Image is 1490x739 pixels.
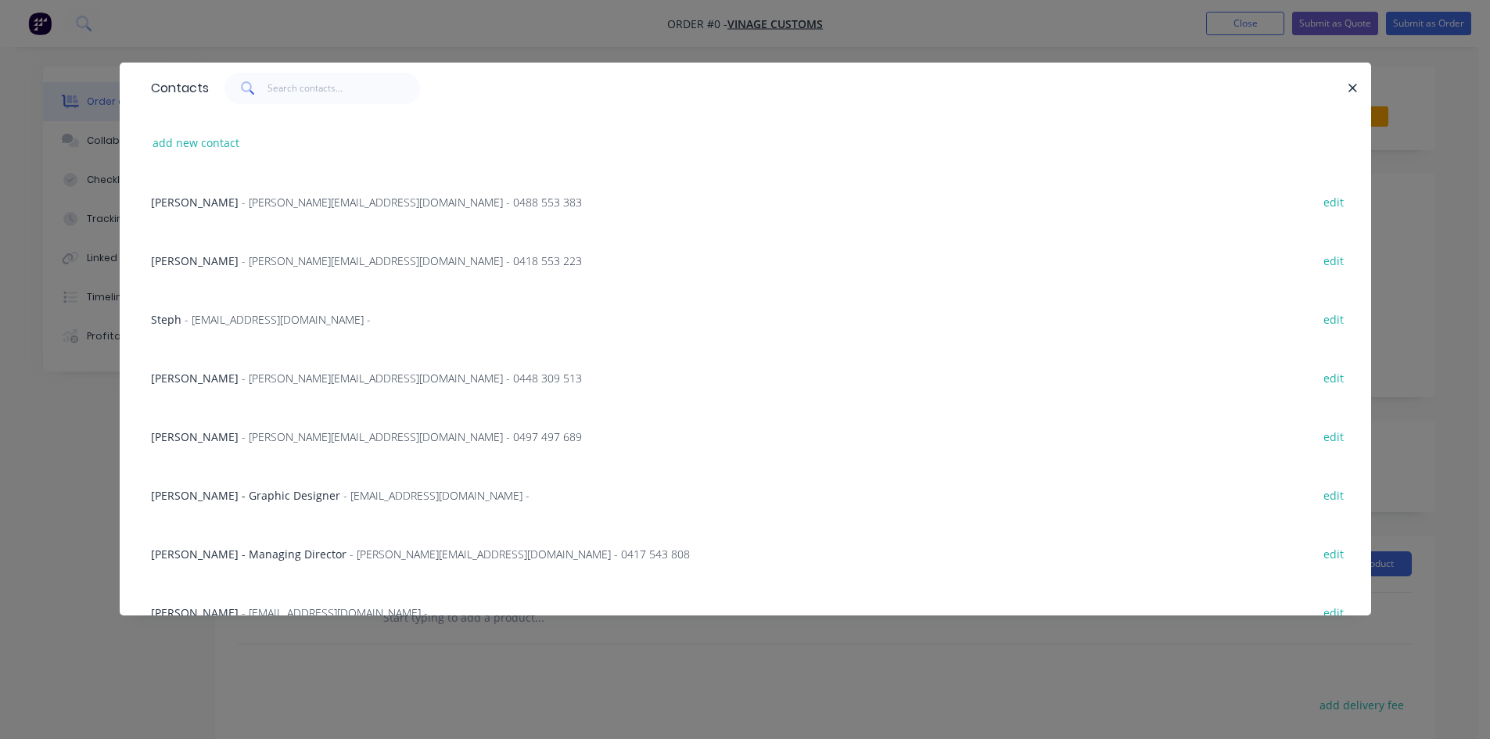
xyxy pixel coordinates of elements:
button: edit [1316,543,1352,564]
button: edit [1316,484,1352,505]
button: add new contact [145,132,248,153]
button: edit [1316,249,1352,271]
button: edit [1316,601,1352,622]
span: [PERSON_NAME] [151,605,239,620]
span: [PERSON_NAME] - Managing Director [151,547,346,561]
div: Contacts [143,63,209,113]
span: [PERSON_NAME] [151,195,239,210]
span: Steph [151,312,181,327]
button: edit [1316,367,1352,388]
span: [PERSON_NAME] - Graphic Designer [151,488,340,503]
span: - [PERSON_NAME][EMAIL_ADDRESS][DOMAIN_NAME] - 0488 553 383 [242,195,582,210]
span: [PERSON_NAME] [151,253,239,268]
span: - [PERSON_NAME][EMAIL_ADDRESS][DOMAIN_NAME] - 0497 497 689 [242,429,582,444]
button: edit [1316,191,1352,212]
span: - [PERSON_NAME][EMAIL_ADDRESS][DOMAIN_NAME] - 0418 553 223 [242,253,582,268]
span: - [EMAIL_ADDRESS][DOMAIN_NAME] - [242,605,428,620]
span: [PERSON_NAME] [151,371,239,386]
span: - [PERSON_NAME][EMAIL_ADDRESS][DOMAIN_NAME] - 0417 543 808 [350,547,690,561]
button: edit [1316,308,1352,329]
span: - [PERSON_NAME][EMAIL_ADDRESS][DOMAIN_NAME] - 0448 309 513 [242,371,582,386]
span: - [EMAIL_ADDRESS][DOMAIN_NAME] - [343,488,530,503]
span: - [EMAIL_ADDRESS][DOMAIN_NAME] - [185,312,371,327]
input: Search contacts... [267,73,420,104]
button: edit [1316,425,1352,447]
span: [PERSON_NAME] [151,429,239,444]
